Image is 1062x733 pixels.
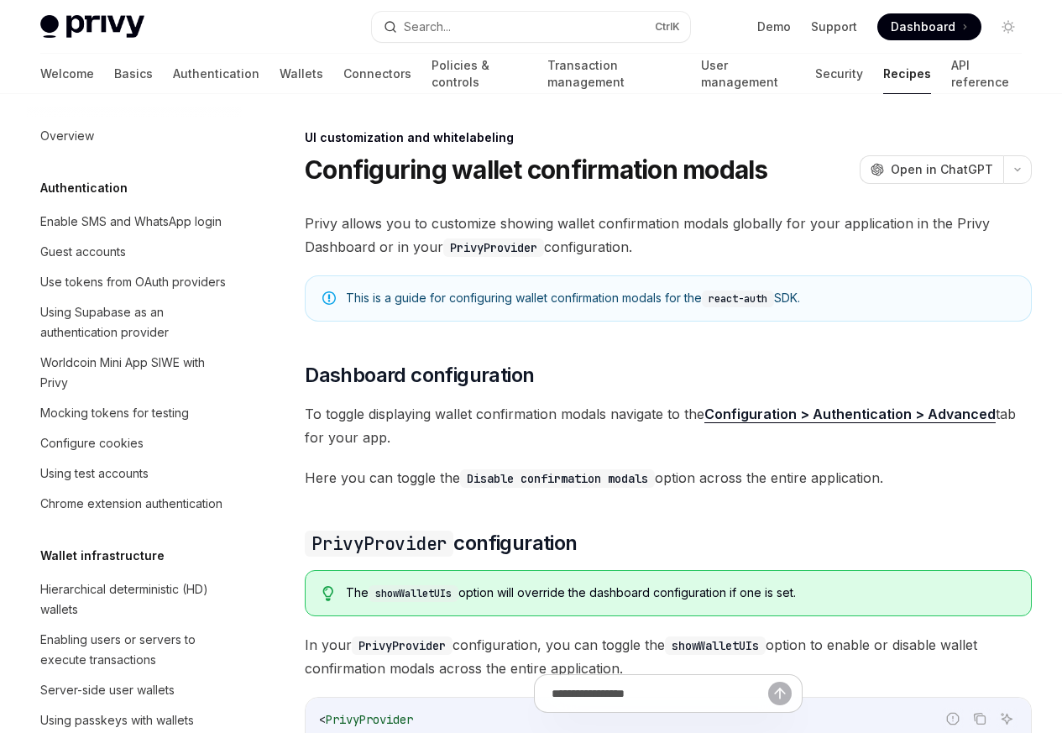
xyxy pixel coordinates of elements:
[40,126,94,146] div: Overview
[27,574,242,625] a: Hierarchical deterministic (HD) wallets
[305,154,768,185] h1: Configuring wallet confirmation modals
[343,54,411,94] a: Connectors
[40,579,232,620] div: Hierarchical deterministic (HD) wallets
[432,54,527,94] a: Policies & controls
[995,13,1022,40] button: Toggle dark mode
[346,290,1014,307] div: This is a guide for configuring wallet confirmation modals for the SDK.
[305,633,1032,680] span: In your configuration, you can toggle the option to enable or disable wallet confirmation modals ...
[305,530,577,557] span: configuration
[704,406,996,423] a: Configuration > Authentication > Advanced
[40,242,126,262] div: Guest accounts
[552,675,768,712] input: Ask a question...
[27,398,242,428] a: Mocking tokens for testing
[757,18,791,35] a: Demo
[40,494,222,514] div: Chrome extension authentication
[40,403,189,423] div: Mocking tokens for testing
[40,178,128,198] h5: Authentication
[27,297,242,348] a: Using Supabase as an authentication provider
[404,17,451,37] div: Search...
[40,353,232,393] div: Worldcoin Mini App SIWE with Privy
[352,636,453,655] code: PrivyProvider
[815,54,863,94] a: Security
[443,238,544,257] code: PrivyProvider
[27,121,242,151] a: Overview
[40,680,175,700] div: Server-side user wallets
[891,18,955,35] span: Dashboard
[322,291,336,305] svg: Note
[665,636,766,655] code: showWalletUIs
[27,267,242,297] a: Use tokens from OAuth providers
[40,710,194,730] div: Using passkeys with wallets
[655,20,680,34] span: Ctrl K
[305,466,1032,490] span: Here you can toggle the option across the entire application.
[768,682,792,705] button: Send message
[891,161,993,178] span: Open in ChatGPT
[40,433,144,453] div: Configure cookies
[27,207,242,237] a: Enable SMS and WhatsApp login
[811,18,857,35] a: Support
[40,630,232,670] div: Enabling users or servers to execute transactions
[701,54,796,94] a: User management
[27,675,242,705] a: Server-side user wallets
[702,291,774,307] code: react-auth
[40,546,165,566] h5: Wallet infrastructure
[114,54,153,94] a: Basics
[40,272,226,292] div: Use tokens from OAuth providers
[877,13,981,40] a: Dashboard
[547,54,680,94] a: Transaction management
[305,531,453,557] code: PrivyProvider
[883,54,931,94] a: Recipes
[40,302,232,343] div: Using Supabase as an authentication provider
[860,155,1003,184] button: Open in ChatGPT
[951,54,1022,94] a: API reference
[27,348,242,398] a: Worldcoin Mini App SIWE with Privy
[372,12,690,42] button: Search...CtrlK
[460,469,655,488] code: Disable confirmation modals
[27,625,242,675] a: Enabling users or servers to execute transactions
[173,54,259,94] a: Authentication
[305,129,1032,146] div: UI customization and whitelabeling
[40,212,222,232] div: Enable SMS and WhatsApp login
[305,362,534,389] span: Dashboard configuration
[322,586,334,601] svg: Tip
[305,212,1032,259] span: Privy allows you to customize showing wallet confirmation modals globally for your application in...
[280,54,323,94] a: Wallets
[40,15,144,39] img: light logo
[346,584,1014,602] div: The option will override the dashboard configuration if one is set.
[305,402,1032,449] span: To toggle displaying wallet confirmation modals navigate to the tab for your app.
[27,237,242,267] a: Guest accounts
[27,489,242,519] a: Chrome extension authentication
[369,585,458,602] code: showWalletUIs
[40,54,94,94] a: Welcome
[40,463,149,484] div: Using test accounts
[27,458,242,489] a: Using test accounts
[27,428,242,458] a: Configure cookies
